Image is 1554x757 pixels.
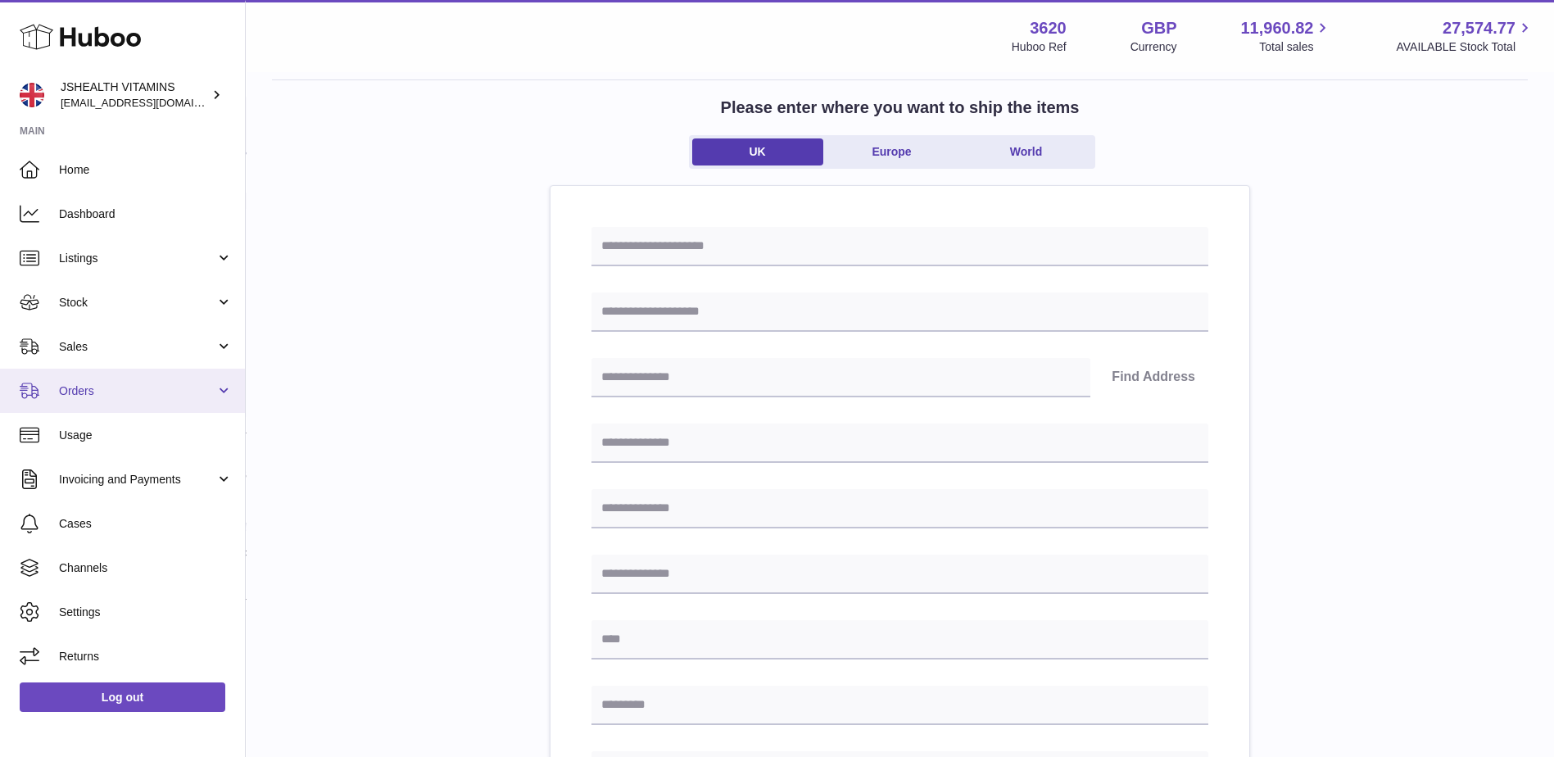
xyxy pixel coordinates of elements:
[1240,17,1332,55] a: 11,960.82 Total sales
[721,97,1080,119] h2: Please enter where you want to ship the items
[1141,17,1176,39] strong: GBP
[59,472,215,487] span: Invoicing and Payments
[1443,17,1515,39] span: 27,574.77
[59,428,233,443] span: Usage
[1396,17,1534,55] a: 27,574.77 AVAILABLE Stock Total
[61,79,208,111] div: JSHEALTH VITAMINS
[59,560,233,576] span: Channels
[20,682,225,712] a: Log out
[59,605,233,620] span: Settings
[1396,39,1534,55] span: AVAILABLE Stock Total
[1240,17,1313,39] span: 11,960.82
[1259,39,1332,55] span: Total sales
[59,295,215,311] span: Stock
[61,96,241,109] span: [EMAIL_ADDRESS][DOMAIN_NAME]
[20,83,44,107] img: internalAdmin-3620@internal.huboo.com
[59,383,215,399] span: Orders
[961,138,1092,165] a: World
[1030,17,1067,39] strong: 3620
[59,516,233,532] span: Cases
[692,138,823,165] a: UK
[59,339,215,355] span: Sales
[827,138,958,165] a: Europe
[59,206,233,222] span: Dashboard
[1130,39,1177,55] div: Currency
[59,162,233,178] span: Home
[59,649,233,664] span: Returns
[1012,39,1067,55] div: Huboo Ref
[59,251,215,266] span: Listings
